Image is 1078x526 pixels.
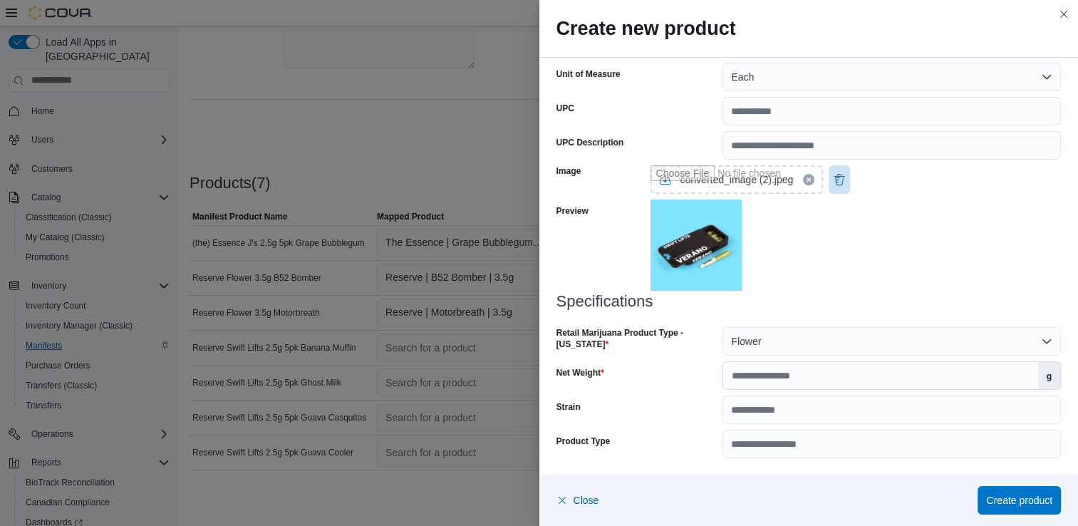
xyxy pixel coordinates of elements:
button: Close this dialog [1055,6,1072,23]
label: Retail Marijuana Product Type - [US_STATE] [556,327,717,350]
input: Use aria labels when no actual label is in use [651,165,824,194]
h2: Create new product [556,17,1062,40]
h3: Specifications [556,293,1062,310]
img: 98a5f74d-eb51-486c-860d-386c47ebda02.jpeg [651,200,742,291]
span: Close [574,493,599,507]
label: Strain [556,401,581,413]
button: Each [722,63,1061,91]
label: g [1038,362,1060,389]
label: Image [556,165,581,177]
label: UPC Description [556,137,624,148]
button: Create product [978,486,1061,515]
label: Net Weight [556,367,604,378]
label: Preview [556,205,589,217]
label: Unit of Measure [556,68,621,80]
label: Product Type [556,435,611,447]
span: Create product [986,493,1052,507]
button: Close [556,486,599,515]
button: Clear selected files [803,174,814,185]
label: UPC [556,103,574,114]
button: Flower [722,327,1061,356]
